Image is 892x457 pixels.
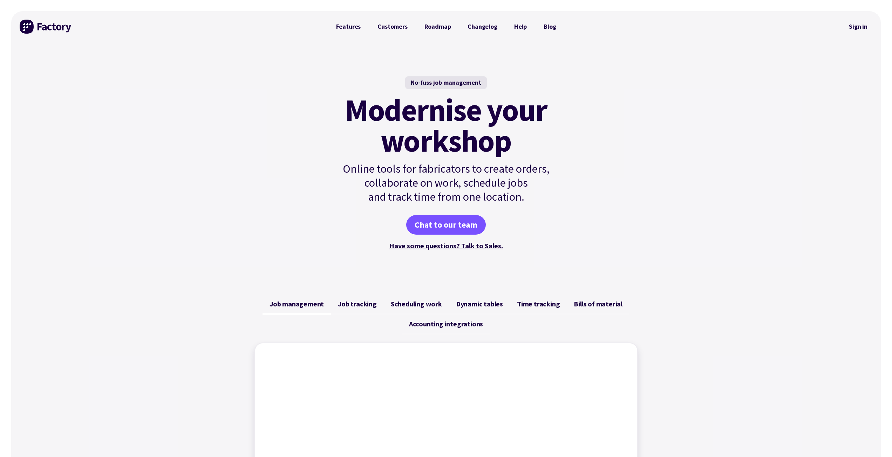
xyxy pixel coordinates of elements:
a: Changelog [459,20,505,34]
a: Roadmap [416,20,459,34]
a: Blog [535,20,564,34]
p: Online tools for fabricators to create orders, collaborate on work, schedule jobs and track time ... [328,162,565,204]
div: No-fuss job management [405,76,487,89]
a: Sign in [844,19,872,35]
span: Time tracking [517,300,560,308]
span: Job management [270,300,324,308]
a: Chat to our team [406,215,486,235]
nav: Secondary Navigation [844,19,872,35]
mark: Modernise your workshop [345,95,547,156]
nav: Primary Navigation [328,20,565,34]
a: Help [506,20,535,34]
a: Customers [369,20,416,34]
span: Scheduling work [391,300,442,308]
span: Job tracking [338,300,377,308]
a: Have some questions? Talk to Sales. [389,241,503,250]
a: Features [328,20,369,34]
span: Dynamic tables [456,300,503,308]
img: Factory [20,20,72,34]
span: Bills of material [574,300,622,308]
span: Accounting integrations [409,320,483,328]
